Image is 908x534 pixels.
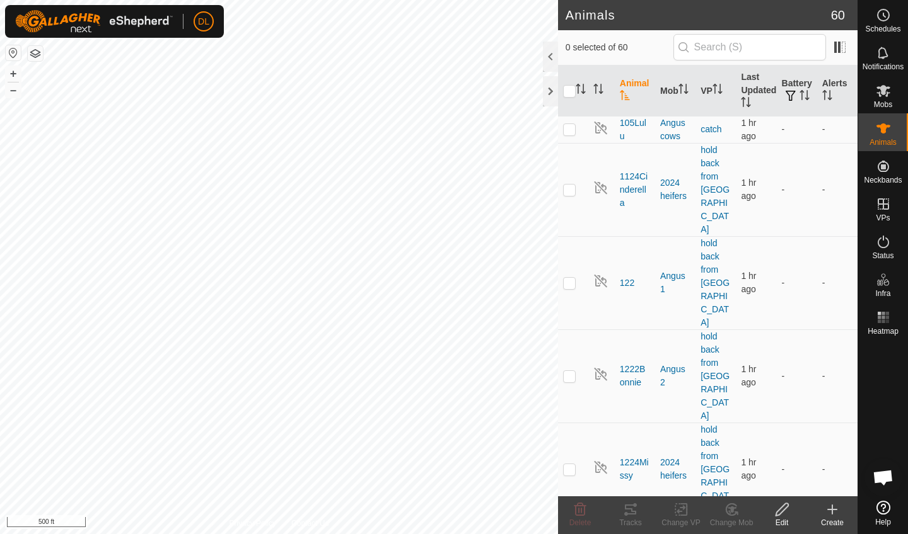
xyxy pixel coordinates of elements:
button: – [6,82,21,98]
div: Angus 2 [660,363,690,389]
img: Gallagher Logo [15,10,173,33]
div: Change VP [656,517,706,528]
a: catch [701,124,721,134]
th: VP [696,65,736,116]
button: + [6,66,21,81]
span: 1124Cinderella [620,170,650,210]
p-sorticon: Activate to sort [620,92,630,102]
div: Change Mob [706,517,757,528]
span: 1222Bonnie [620,363,650,389]
span: Notifications [863,63,904,71]
span: 1 Sep 2025 at 2:55 pm [741,178,756,201]
div: 2024 heifers [660,176,690,203]
p-sorticon: Activate to sort [576,86,586,96]
span: Status [872,252,893,259]
a: Contact Us [291,518,329,529]
span: Help [875,518,891,526]
span: Animals [870,139,897,146]
a: hold back from [GEOGRAPHIC_DATA] [701,331,730,421]
span: Infra [875,290,890,297]
th: Last Updated [736,65,776,116]
span: 105Lulu [620,116,650,143]
span: 1 Sep 2025 at 2:56 pm [741,271,756,294]
td: - [777,116,817,143]
th: Battery [777,65,817,116]
div: 2024 heifers [660,456,690,482]
td: - [777,329,817,423]
p-sorticon: Activate to sort [593,86,603,96]
p-sorticon: Activate to sort [800,92,810,102]
a: hold back from [GEOGRAPHIC_DATA] [701,424,730,514]
img: returning off [593,120,608,135]
p-sorticon: Activate to sort [822,92,832,102]
span: 1 Sep 2025 at 2:56 pm [741,457,756,480]
span: 122 [620,276,634,290]
td: - [777,423,817,516]
td: - [777,236,817,329]
span: 1 Sep 2025 at 2:55 pm [741,118,756,141]
div: Create [807,517,858,528]
a: Privacy Policy [229,518,276,529]
td: - [777,143,817,236]
a: hold back from [GEOGRAPHIC_DATA] [701,238,730,327]
a: Open chat [864,458,902,496]
img: returning off [593,460,608,475]
span: Neckbands [864,176,902,184]
td: - [817,329,858,423]
p-sorticon: Activate to sort [713,86,723,96]
th: Alerts [817,65,858,116]
img: returning off [593,273,608,288]
a: Help [858,496,908,531]
th: Mob [655,65,696,116]
td: - [817,143,858,236]
td: - [817,423,858,516]
div: Angus 1 [660,270,690,296]
span: 60 [831,6,845,25]
span: 0 selected of 60 [566,41,673,54]
span: 1224Missy [620,456,650,482]
img: returning off [593,180,608,195]
span: Mobs [874,101,892,108]
button: Map Layers [28,46,43,61]
th: Animal [615,65,655,116]
td: - [817,236,858,329]
span: Delete [569,518,591,527]
h2: Animals [566,8,831,23]
div: Angus cows [660,116,690,143]
p-sorticon: Activate to sort [678,86,689,96]
span: Heatmap [868,327,899,335]
span: VPs [876,214,890,222]
div: Tracks [605,517,656,528]
span: 1 Sep 2025 at 2:55 pm [741,364,756,387]
span: DL [198,15,209,28]
td: - [817,116,858,143]
img: returning off [593,366,608,382]
input: Search (S) [673,34,826,60]
div: Edit [757,517,807,528]
p-sorticon: Activate to sort [741,99,751,109]
span: Schedules [865,25,900,33]
a: hold back from [GEOGRAPHIC_DATA] [701,145,730,234]
button: Reset Map [6,45,21,60]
